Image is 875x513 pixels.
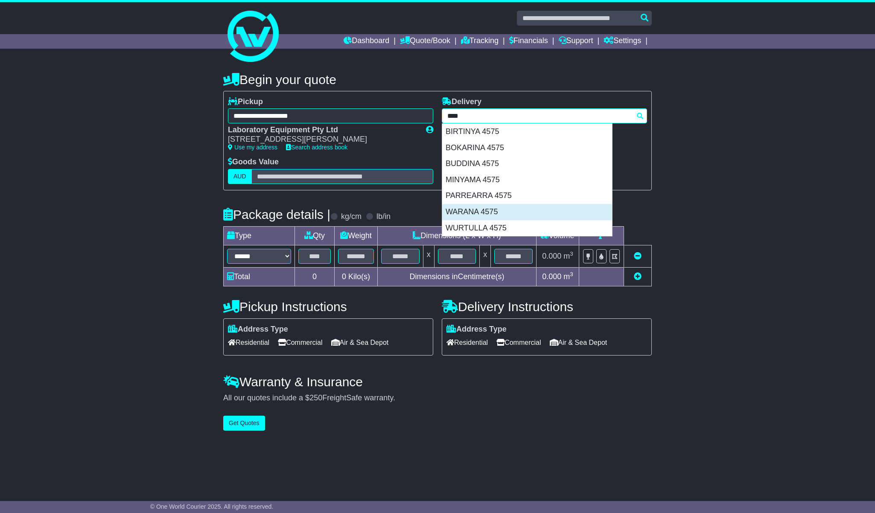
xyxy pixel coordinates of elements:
[223,73,652,87] h4: Begin your quote
[542,252,561,260] span: 0.000
[559,34,593,49] a: Support
[442,124,612,140] div: BIRTINYA 4575
[634,272,642,281] a: Add new item
[376,212,391,222] label: lb/in
[335,267,378,286] td: Kilo(s)
[228,157,279,167] label: Goods Value
[150,503,274,510] span: © One World Courier 2025. All rights reserved.
[286,144,347,151] a: Search address book
[604,34,641,49] a: Settings
[342,272,346,281] span: 0
[341,212,362,222] label: kg/cm
[570,251,573,257] sup: 3
[400,34,450,49] a: Quote/Book
[570,271,573,277] sup: 3
[550,336,607,349] span: Air & Sea Depot
[228,125,417,135] div: Laboratory Equipment Pty Ltd
[295,226,335,245] td: Qty
[224,267,295,286] td: Total
[442,108,647,123] typeahead: Please provide city
[634,252,642,260] a: Remove this item
[309,393,322,402] span: 250
[228,144,277,151] a: Use my address
[331,336,389,349] span: Air & Sea Depot
[446,336,488,349] span: Residential
[377,267,536,286] td: Dimensions in Centimetre(s)
[228,97,263,107] label: Pickup
[509,34,548,49] a: Financials
[344,34,389,49] a: Dashboard
[228,135,417,144] div: [STREET_ADDRESS][PERSON_NAME]
[442,140,612,156] div: BOKARINA 4575
[278,336,322,349] span: Commercial
[228,169,252,184] label: AUD
[442,220,612,236] div: WURTULLA 4575
[223,393,652,403] div: All our quotes include a $ FreightSafe warranty.
[223,416,265,431] button: Get Quotes
[496,336,541,349] span: Commercial
[223,375,652,389] h4: Warranty & Insurance
[446,325,507,334] label: Address Type
[542,272,561,281] span: 0.000
[442,156,612,172] div: BUDDINA 4575
[442,97,481,107] label: Delivery
[423,245,434,267] td: x
[223,300,433,314] h4: Pickup Instructions
[228,325,288,334] label: Address Type
[461,34,499,49] a: Tracking
[377,226,536,245] td: Dimensions (L x W x H)
[442,188,612,204] div: PARREARRA 4575
[295,267,335,286] td: 0
[442,300,652,314] h4: Delivery Instructions
[223,207,330,222] h4: Package details |
[335,226,378,245] td: Weight
[442,204,612,220] div: WARANA 4575
[563,272,573,281] span: m
[442,172,612,188] div: MINYAMA 4575
[224,226,295,245] td: Type
[228,336,269,349] span: Residential
[480,245,491,267] td: x
[563,252,573,260] span: m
